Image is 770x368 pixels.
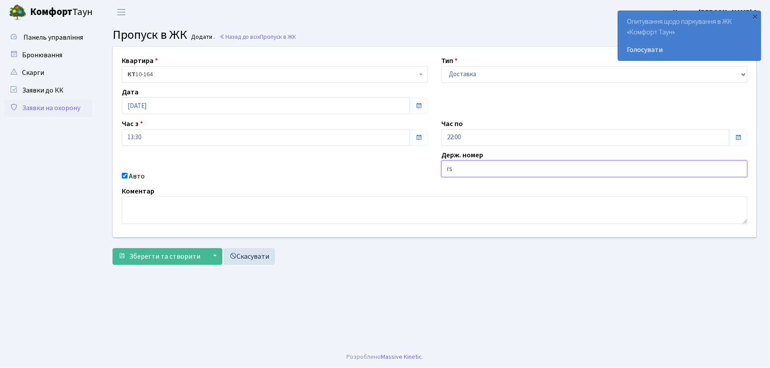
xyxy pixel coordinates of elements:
label: Коментар [122,186,154,197]
label: Квартира [122,56,158,66]
a: Заявки до КК [4,82,93,99]
label: Тип [441,56,458,66]
button: Зберегти та створити [113,248,206,265]
span: Пропуск в ЖК [113,26,187,44]
div: × [751,12,760,21]
span: Пропуск в ЖК [260,33,296,41]
a: Заявки на охорону [4,99,93,117]
div: Розроблено . [347,352,424,362]
div: Опитування щодо паркування в ЖК «Комфорт Таун» [618,11,761,60]
label: Авто [129,171,145,182]
input: AA0001AA [441,160,747,177]
small: Додати . [190,33,215,41]
a: Назад до всіхПропуск в ЖК [219,33,296,41]
label: Час по [441,119,463,129]
b: КТ [128,70,135,79]
a: Голосувати [627,45,752,55]
a: Massive Kinetic [381,352,422,361]
label: Час з [122,119,143,129]
img: logo.png [9,4,26,21]
a: Цитрус [PERSON_NAME] А. [673,7,759,18]
b: Комфорт [30,5,72,19]
button: Переключити навігацію [110,5,132,19]
span: Зберегти та створити [129,252,200,261]
a: Скарги [4,64,93,82]
a: Скасувати [224,248,275,265]
a: Бронювання [4,46,93,64]
label: Дата [122,87,139,97]
label: Держ. номер [441,150,483,160]
span: Таун [30,5,93,20]
b: Цитрус [PERSON_NAME] А. [673,7,759,17]
span: <b>КТ</b>&nbsp;&nbsp;&nbsp;&nbsp;10-164 [122,66,428,83]
span: Панель управління [23,33,83,42]
a: Панель управління [4,29,93,46]
span: <b>КТ</b>&nbsp;&nbsp;&nbsp;&nbsp;10-164 [128,70,417,79]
